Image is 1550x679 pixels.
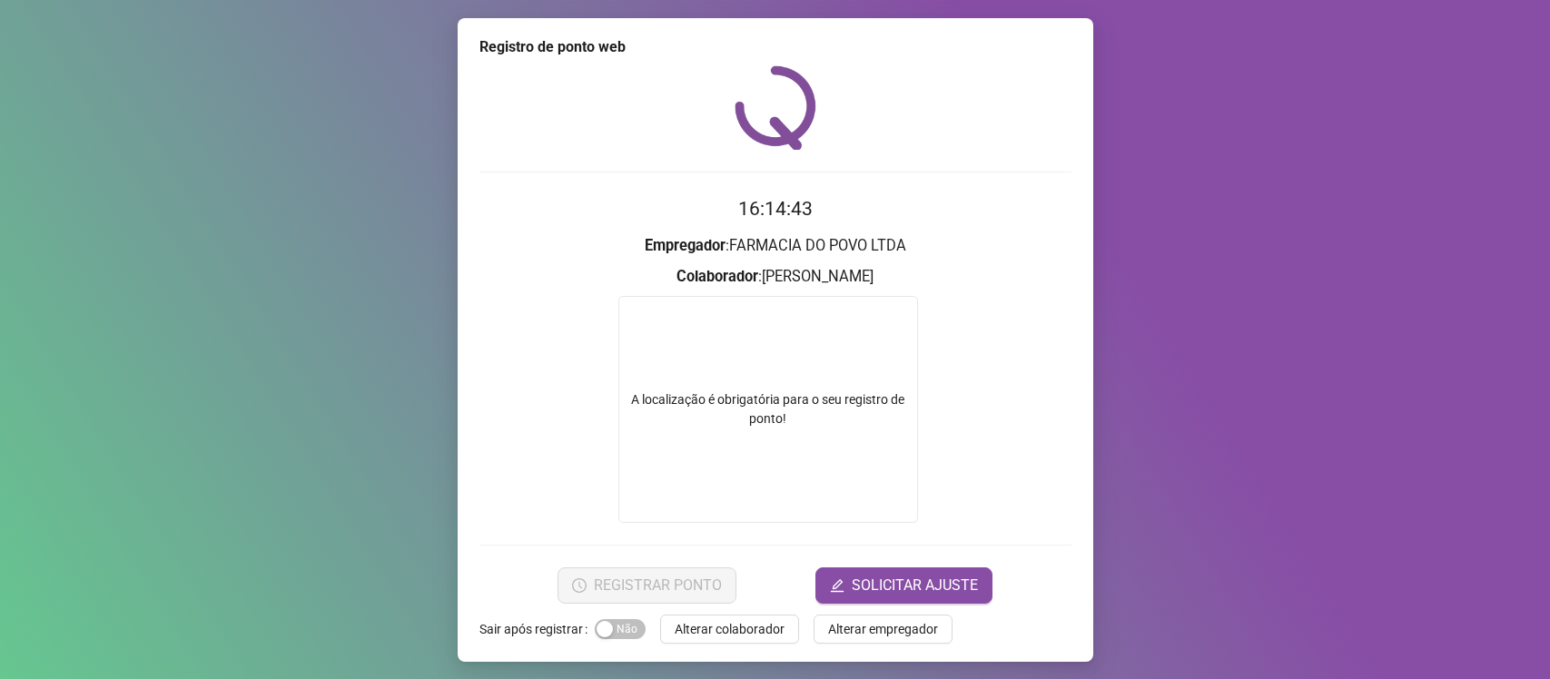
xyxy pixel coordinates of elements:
button: REGISTRAR PONTO [558,567,736,604]
span: edit [830,578,844,593]
button: editSOLICITAR AJUSTE [815,567,992,604]
div: Registro de ponto web [479,36,1071,58]
strong: Colaborador [676,268,758,285]
label: Sair após registrar [479,615,595,644]
h3: : [PERSON_NAME] [479,265,1071,289]
span: Alterar empregador [828,619,938,639]
button: Alterar colaborador [660,615,799,644]
h3: : FARMACIA DO POVO LTDA [479,234,1071,258]
strong: Empregador [645,237,726,254]
time: 16:14:43 [738,198,813,220]
span: Alterar colaborador [675,619,785,639]
button: Alterar empregador [814,615,953,644]
img: QRPoint [735,65,816,150]
div: A localização é obrigatória para o seu registro de ponto! [619,390,917,428]
span: SOLICITAR AJUSTE [852,575,978,596]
